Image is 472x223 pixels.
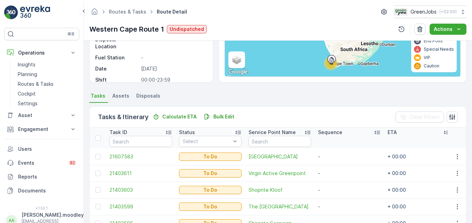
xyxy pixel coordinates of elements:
[179,152,242,161] button: To Do
[179,186,242,194] button: To Do
[4,184,79,198] a: Documents
[227,67,250,76] img: Google
[384,148,454,165] td: + 00:00
[167,25,207,33] button: Undispatched
[136,92,160,99] span: Disposals
[249,187,311,193] span: Shoprite Kloof
[141,76,206,83] p: 00:00-23:59
[15,89,79,99] a: Cockpit
[439,9,457,15] p: ( +02:00 )
[324,56,338,70] div: 15
[249,129,296,136] p: Service Point Name
[249,203,311,210] a: The Bay Hotel
[15,99,79,108] a: Settings
[95,204,101,209] div: Toggle Row Selected
[424,63,439,69] p: Caution
[109,153,172,160] a: 21607583
[95,36,138,50] p: Disposal Location
[109,136,172,147] input: Search
[318,129,342,136] p: Sequence
[410,8,437,15] p: GreenJobs
[424,47,454,52] p: Special Needs
[249,153,311,160] span: [GEOGRAPHIC_DATA]
[95,54,138,61] p: Fuel Station
[315,165,384,182] td: -
[141,54,206,61] p: -
[315,198,384,215] td: -
[18,112,65,119] p: Asset
[22,212,84,218] p: [PERSON_NAME].moodley
[4,46,79,60] button: Operations
[67,31,74,37] p: ⌘B
[384,182,454,198] td: + 00:00
[20,6,50,19] img: logo_light-DOdMpM7g.png
[141,65,206,72] p: [DATE]
[201,113,237,121] button: Bulk Edit
[409,114,440,121] p: Clear Filters
[227,67,250,76] a: Open this area in Google Maps (opens a new window)
[18,126,65,133] p: Engagement
[203,187,217,193] p: To Do
[15,60,79,69] a: Insights
[109,187,172,193] a: 21403603
[162,113,197,120] p: Calculate ETA
[4,142,79,156] a: Users
[394,8,408,16] img: Green_Jobs_Logo.png
[155,8,188,15] span: Route Detail
[18,146,76,152] p: Users
[91,92,105,99] span: Tasks
[384,198,454,215] td: + 00:00
[70,160,75,166] p: 82
[18,173,76,180] p: Reports
[18,187,76,194] p: Documents
[109,203,172,210] a: 21403599
[15,79,79,89] a: Routes & Tasks
[183,138,231,145] p: Select
[109,170,172,177] a: 21403611
[89,24,164,34] p: Western Cape Route 1
[95,76,138,83] p: Shift
[315,148,384,165] td: -
[203,153,217,160] p: To Do
[249,203,311,210] span: The [GEOGRAPHIC_DATA]
[18,49,65,56] p: Operations
[424,38,443,44] p: End Point
[109,9,146,15] a: Routes & Tasks
[15,69,79,79] a: Planning
[4,170,79,184] a: Reports
[4,122,79,136] button: Engagement
[18,90,36,97] p: Cockpit
[249,170,311,177] a: Virgin Active Greenpoint
[179,129,195,136] p: Status
[95,65,138,72] p: Date
[95,154,101,159] div: Toggle Row Selected
[229,52,244,67] a: Layers
[18,61,35,68] p: Insights
[18,71,37,78] p: Planning
[179,203,242,211] button: To Do
[18,159,64,166] p: Events
[213,113,234,120] p: Bulk Edit
[315,182,384,198] td: -
[424,55,430,60] p: VIP
[396,111,444,123] button: Clear Filters
[430,24,466,35] button: Actions
[384,165,454,182] td: + 00:00
[249,136,311,147] input: Search
[4,6,18,19] img: logo
[394,6,466,18] button: GreenJobs(+02:00)
[150,113,200,121] button: Calculate ETA
[18,81,54,88] p: Routes & Tasks
[95,171,101,176] div: Toggle Row Selected
[18,100,38,107] p: Settings
[170,26,204,33] p: Undispatched
[109,129,127,136] p: Task ID
[95,187,101,193] div: Toggle Row Selected
[179,169,242,177] button: To Do
[4,108,79,122] button: Asset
